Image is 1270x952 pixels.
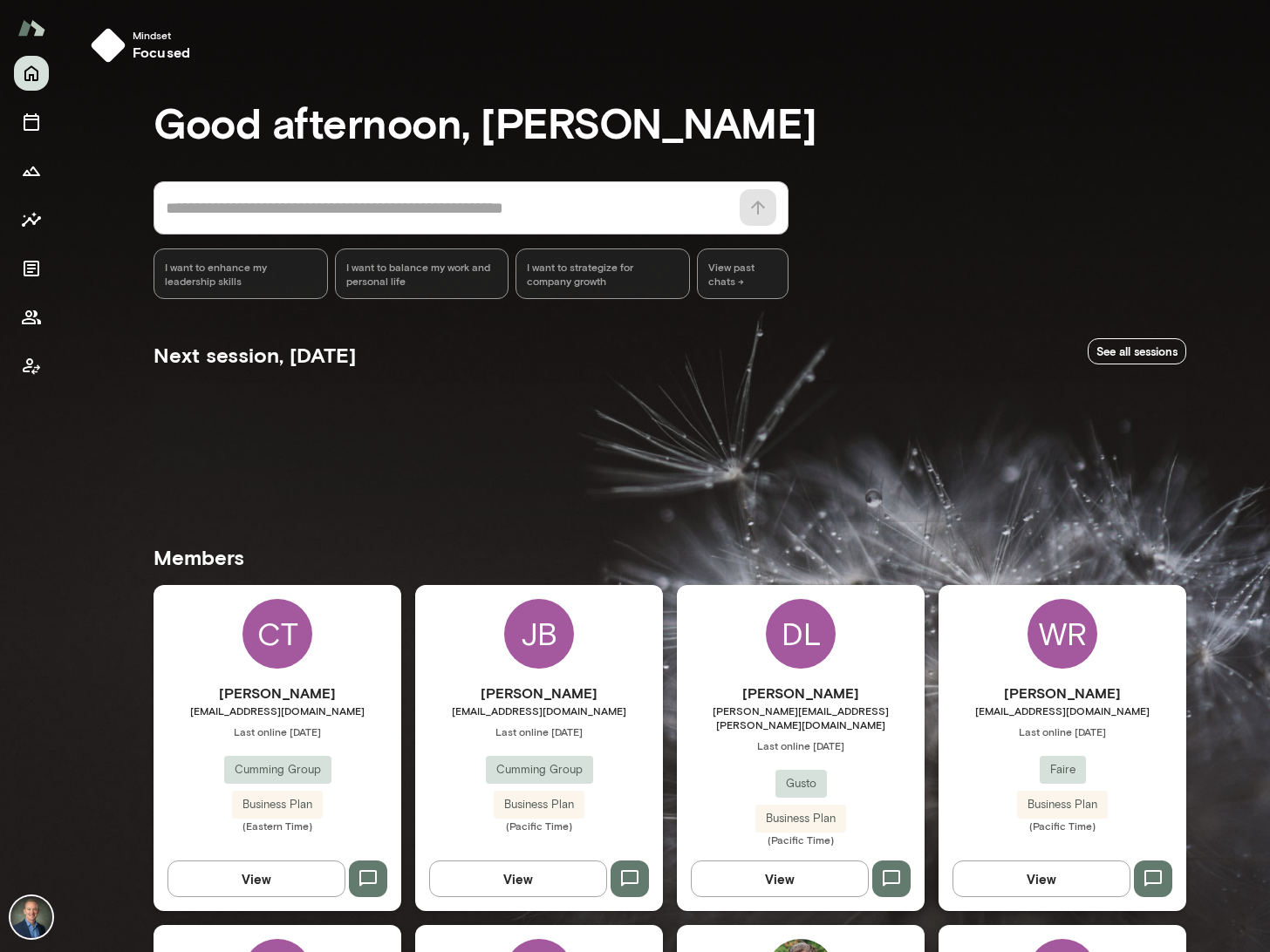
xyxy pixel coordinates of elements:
span: (Pacific Time) [415,819,663,833]
span: [EMAIL_ADDRESS][DOMAIN_NAME] [154,704,401,717]
span: (Pacific Time) [677,833,925,847]
h6: [PERSON_NAME] [677,683,925,704]
h6: [PERSON_NAME] [154,683,401,704]
span: I want to strategize for company growth [527,260,679,288]
span: Last online [DATE] [415,724,663,738]
button: View [691,860,869,897]
span: Business Plan [232,796,323,813]
h5: Members [154,543,1186,571]
button: Members [14,300,49,335]
h6: focused [133,42,190,63]
span: Last online [DATE] [939,724,1186,738]
div: I want to enhance my leadership skills [154,248,328,299]
span: (Pacific Time) [939,819,1186,833]
span: Business Plan [1017,796,1108,813]
span: Last online [DATE] [154,724,401,738]
span: [PERSON_NAME][EMAIL_ADDRESS][PERSON_NAME][DOMAIN_NAME] [677,704,925,731]
span: I want to balance my work and personal life [346,260,498,288]
button: Home [14,56,49,91]
span: Business Plan [494,796,584,813]
button: Insights [14,202,49,237]
span: Last online [DATE] [677,738,925,752]
span: [EMAIL_ADDRESS][DOMAIN_NAME] [939,704,1186,717]
span: Mindset [133,28,190,42]
button: Client app [14,349,49,384]
span: Gusto [775,775,827,792]
div: I want to strategize for company growth [516,248,690,299]
img: Michael Alden [10,896,52,938]
button: Sessions [14,105,49,139]
span: [EMAIL_ADDRESS][DOMAIN_NAME] [415,704,663,717]
span: I want to enhance my leadership skills [165,260,317,288]
button: Growth Plan [14,153,49,188]
button: Mindsetfocused [84,21,204,70]
h3: Good afternoon, [PERSON_NAME] [154,98,1186,146]
div: JB [504,599,574,669]
button: View [167,860,345,897]
img: mindset [91,28,126,63]
span: Faire [1040,761,1086,779]
span: Business Plan [755,810,846,827]
button: View [429,860,607,897]
span: View past chats -> [697,248,789,299]
div: I want to balance my work and personal life [335,248,509,299]
button: Documents [14,251,49,286]
div: DL [766,599,836,669]
h6: [PERSON_NAME] [415,683,663,704]
h6: [PERSON_NAME] [939,683,1186,704]
button: View [952,860,1130,897]
div: CT [242,599,312,669]
span: Cumming Group [486,761,593,779]
a: See all sessions [1088,338,1186,365]
span: Cumming Group [224,761,331,779]
h5: Next session, [DATE] [154,341,356,369]
img: Mento [17,11,45,44]
div: WR [1028,599,1097,669]
span: (Eastern Time) [154,819,401,833]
